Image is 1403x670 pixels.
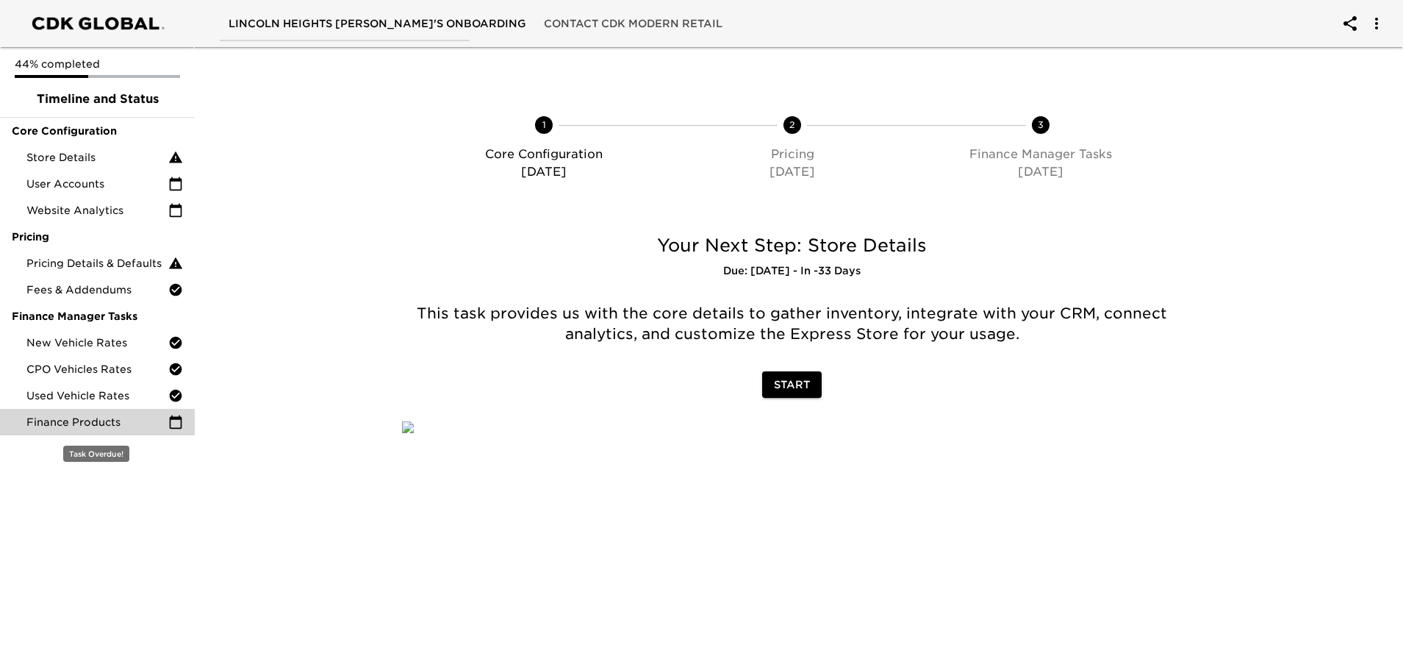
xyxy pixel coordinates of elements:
[26,150,168,165] span: Store Details
[26,415,168,430] span: Finance Products
[12,90,183,108] span: Timeline and Status
[762,371,822,399] button: Start
[426,163,662,181] p: [DATE]
[26,388,168,403] span: Used Vehicle Rates
[26,335,168,350] span: New Vehicle Rates
[26,256,168,271] span: Pricing Details & Defaults
[26,177,168,191] span: User Accounts
[1038,119,1044,130] text: 3
[922,163,1159,181] p: [DATE]
[542,119,546,130] text: 1
[1332,6,1368,41] button: account of current user
[402,263,1182,279] h6: Due: [DATE] - In -33 Days
[26,203,168,218] span: Website Analytics
[229,15,526,33] span: LINCOLN HEIGHTS [PERSON_NAME]'s Onboarding
[774,376,810,394] span: Start
[26,362,168,377] span: CPO Vehicles Rates
[26,282,168,297] span: Fees & Addendums
[674,146,911,163] p: Pricing
[789,119,795,130] text: 2
[544,15,722,33] span: Contact CDK Modern Retail
[1359,6,1394,41] button: account of current user
[12,124,183,138] span: Core Configuration
[922,146,1159,163] p: Finance Manager Tasks
[402,234,1182,257] h5: Your Next Step: Store Details
[402,421,414,433] img: qkibX1zbU72zw90W6Gan%2FTemplates%2Fc8u5urROGxQJUwQoavog%2F5483c2e4-06d1-4af0-a5c5-4d36678a9ce5.jpg
[417,304,1171,343] span: This task provides us with the core details to gather inventory, integrate with your CRM, connect...
[12,229,183,244] span: Pricing
[12,309,183,324] span: Finance Manager Tasks
[674,163,911,181] p: [DATE]
[15,57,180,71] p: 44% completed
[426,146,662,163] p: Core Configuration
